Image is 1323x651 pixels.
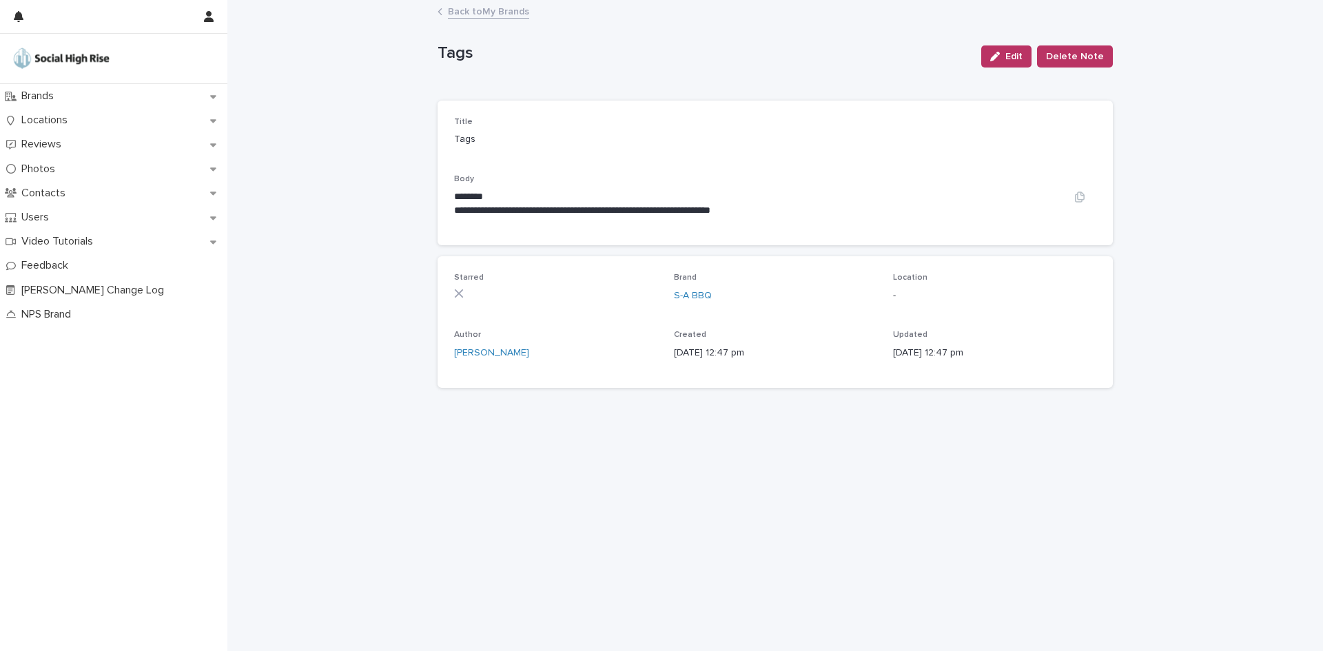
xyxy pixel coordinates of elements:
span: Updated [893,331,927,339]
a: S-A BBQ [674,289,712,303]
p: Video Tutorials [16,235,104,248]
span: Created [674,331,706,339]
span: Brand [674,273,697,282]
span: Delete Note [1046,50,1104,63]
button: Edit [981,45,1032,68]
p: Photos [16,163,66,176]
span: Author [454,331,481,339]
p: Locations [16,114,79,127]
p: Contacts [16,187,76,200]
p: Tags [438,43,970,63]
span: Starred [454,273,484,282]
span: Body [454,175,474,183]
span: Location [893,273,927,282]
p: [PERSON_NAME] Change Log [16,284,175,297]
img: o5DnuTxEQV6sW9jFYBBf [11,45,112,72]
p: - [893,289,1096,303]
p: [DATE] 12:47 pm [674,346,877,360]
span: Edit [1005,52,1023,61]
p: Feedback [16,259,79,272]
p: NPS Brand [16,308,82,321]
p: Reviews [16,138,72,151]
a: Back toMy Brands [448,3,529,19]
p: [DATE] 12:47 pm [893,346,1096,360]
a: [PERSON_NAME] [454,346,529,360]
span: Title [454,118,473,126]
p: Users [16,211,60,224]
p: Tags [454,132,657,147]
button: Delete Note [1037,45,1113,68]
p: Brands [16,90,65,103]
